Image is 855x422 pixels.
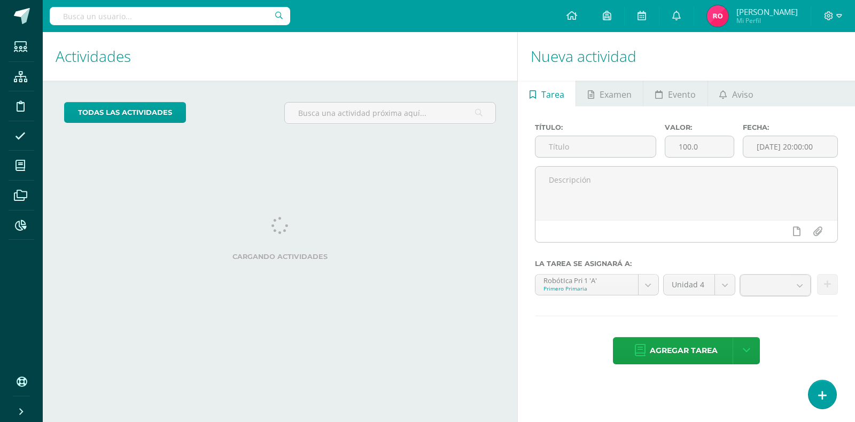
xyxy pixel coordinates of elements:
[743,123,838,131] label: Fecha:
[535,275,658,295] a: RobótIca Pri 1 'A'Primero Primaria
[535,123,656,131] label: Título:
[543,285,630,292] div: Primero Primaria
[518,81,576,106] a: Tarea
[64,102,186,123] a: todas las Actividades
[736,16,798,25] span: Mi Perfil
[285,103,495,123] input: Busca una actividad próxima aquí...
[643,81,707,106] a: Evento
[543,275,630,285] div: RobótIca Pri 1 'A'
[665,123,734,131] label: Valor:
[576,81,643,106] a: Examen
[535,260,838,268] label: La tarea se asignará a:
[56,32,504,81] h1: Actividades
[732,82,753,107] span: Aviso
[64,253,496,261] label: Cargando actividades
[650,338,718,364] span: Agregar tarea
[672,275,707,295] span: Unidad 4
[707,5,728,27] img: 9ed3ab4ddce8f95826e4430dc4482ce6.png
[664,275,735,295] a: Unidad 4
[736,6,798,17] span: [PERSON_NAME]
[743,136,837,157] input: Fecha de entrega
[708,81,765,106] a: Aviso
[600,82,632,107] span: Examen
[665,136,734,157] input: Puntos máximos
[531,32,842,81] h1: Nueva actividad
[535,136,656,157] input: Título
[541,82,564,107] span: Tarea
[668,82,696,107] span: Evento
[50,7,290,25] input: Busca un usuario...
